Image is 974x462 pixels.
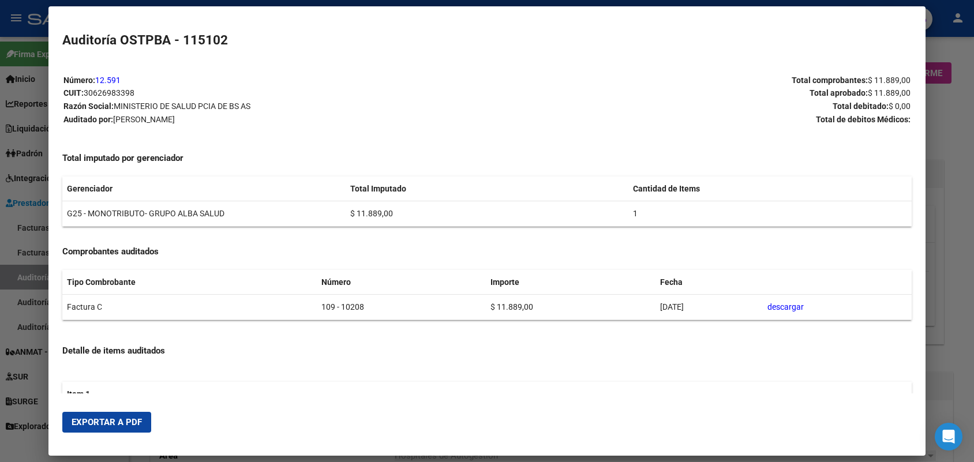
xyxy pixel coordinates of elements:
[767,302,804,311] a: descargar
[63,74,486,87] p: Número:
[346,176,628,201] th: Total Imputado
[628,176,911,201] th: Cantidad de Items
[62,344,911,358] h4: Detalle de items auditados
[95,76,121,85] a: 12.591
[113,115,175,124] span: [PERSON_NAME]
[62,176,345,201] th: Gerenciador
[346,201,628,227] td: $ 11.889,00
[72,417,142,427] span: Exportar a PDF
[935,423,962,450] div: Open Intercom Messenger
[488,87,911,100] p: Total aprobado:
[62,152,911,165] h4: Total imputado por gerenciador
[62,270,316,295] th: Tipo Combrobante
[486,270,655,295] th: Importe
[655,270,763,295] th: Fecha
[63,87,486,100] p: CUIT:
[67,389,90,399] strong: Item 1
[488,113,911,126] p: Total de debitos Médicos:
[114,102,250,111] span: MINISTERIO DE SALUD PCIA DE BS AS
[62,201,345,227] td: G25 - MONOTRIBUTO- GRUPO ALBA SALUD
[62,412,151,433] button: Exportar a PDF
[889,102,911,111] span: $ 0,00
[628,201,911,227] td: 1
[62,295,316,320] td: Factura C
[317,295,486,320] td: 109 - 10208
[868,76,911,85] span: $ 11.889,00
[317,270,486,295] th: Número
[488,100,911,113] p: Total debitado:
[486,295,655,320] td: $ 11.889,00
[63,113,486,126] p: Auditado por:
[84,88,134,97] span: 30626983398
[488,74,911,87] p: Total comprobantes:
[62,31,911,50] h2: Auditoría OSTPBA - 115102
[63,100,486,113] p: Razón Social:
[868,88,911,97] span: $ 11.889,00
[62,245,911,258] h4: Comprobantes auditados
[655,295,763,320] td: [DATE]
